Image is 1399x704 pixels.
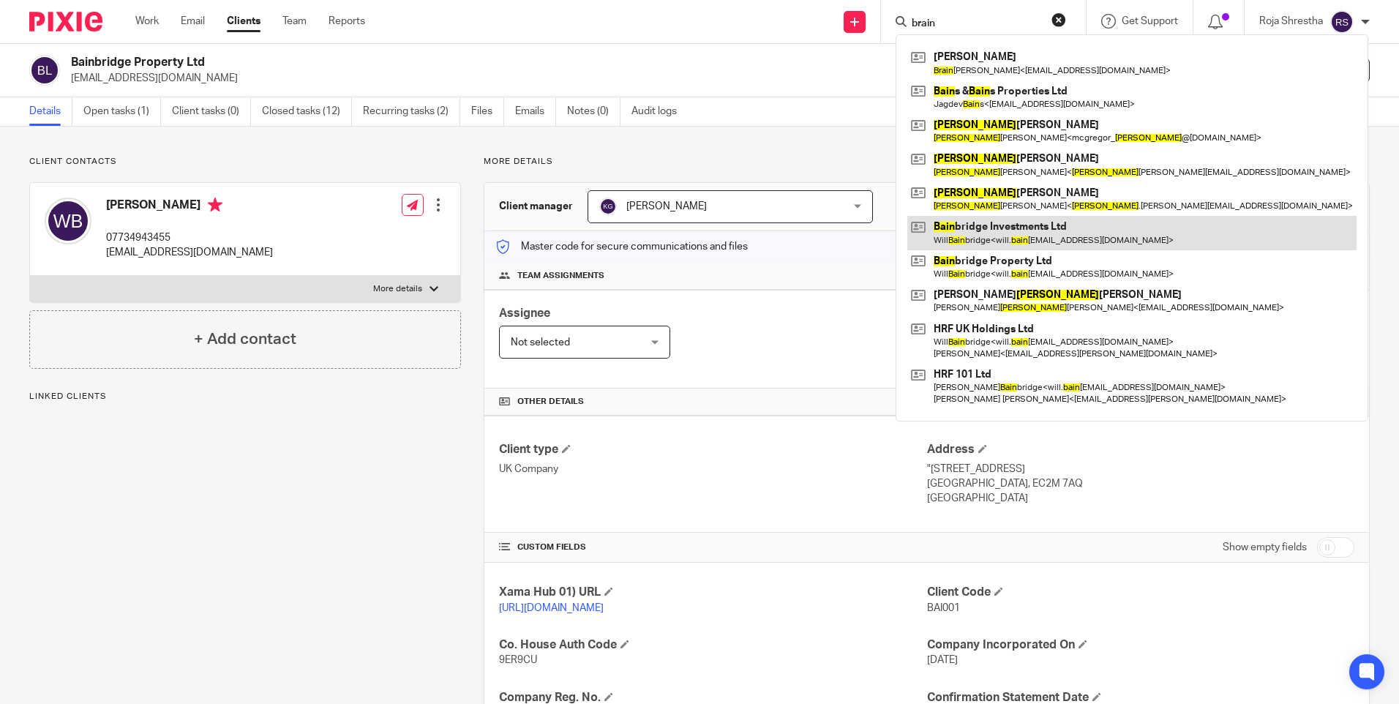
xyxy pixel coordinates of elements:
[71,55,950,70] h2: Bainbridge Property Ltd
[1330,10,1354,34] img: svg%3E
[910,18,1042,31] input: Search
[29,97,72,126] a: Details
[29,156,461,168] p: Client contacts
[71,71,1171,86] p: [EMAIL_ADDRESS][DOMAIN_NAME]
[172,97,251,126] a: Client tasks (0)
[927,476,1354,491] p: [GEOGRAPHIC_DATA], EC2M 7AQ
[282,14,307,29] a: Team
[83,97,161,126] a: Open tasks (1)
[329,14,365,29] a: Reports
[499,585,926,600] h4: Xama Hub 01) URL
[515,97,556,126] a: Emails
[927,603,960,613] span: BAI001
[599,198,617,215] img: svg%3E
[517,396,584,408] span: Other details
[227,14,260,29] a: Clients
[181,14,205,29] a: Email
[511,337,570,348] span: Not selected
[626,201,707,211] span: [PERSON_NAME]
[484,156,1370,168] p: More details
[29,12,102,31] img: Pixie
[495,239,748,254] p: Master code for secure communications and files
[499,462,926,476] p: UK Company
[1122,16,1178,26] span: Get Support
[927,585,1354,600] h4: Client Code
[1223,540,1307,555] label: Show empty fields
[927,637,1354,653] h4: Company Incorporated On
[373,283,422,295] p: More details
[29,55,60,86] img: svg%3E
[45,198,91,244] img: svg%3E
[262,97,352,126] a: Closed tasks (12)
[1259,14,1323,29] p: Roja Shrestha
[927,655,958,665] span: [DATE]
[29,391,461,402] p: Linked clients
[106,231,273,245] p: 07734943455
[567,97,620,126] a: Notes (0)
[927,462,1354,476] p: "[STREET_ADDRESS]
[499,603,604,613] a: [URL][DOMAIN_NAME]
[363,97,460,126] a: Recurring tasks (2)
[499,307,550,319] span: Assignee
[499,637,926,653] h4: Co. House Auth Code
[1051,12,1066,27] button: Clear
[631,97,688,126] a: Audit logs
[927,442,1354,457] h4: Address
[106,245,273,260] p: [EMAIL_ADDRESS][DOMAIN_NAME]
[499,199,573,214] h3: Client manager
[208,198,222,212] i: Primary
[106,198,273,216] h4: [PERSON_NAME]
[499,542,926,553] h4: CUSTOM FIELDS
[135,14,159,29] a: Work
[499,442,926,457] h4: Client type
[471,97,504,126] a: Files
[499,655,537,665] span: 9ER9CU
[194,328,296,351] h4: + Add contact
[927,491,1354,506] p: [GEOGRAPHIC_DATA]
[517,270,604,282] span: Team assignments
